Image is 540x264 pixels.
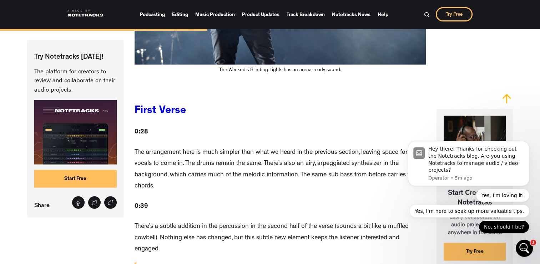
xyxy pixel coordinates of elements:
[135,147,426,192] p: The arrangement here is much simpler than what we heard in the previous section, leaving space fo...
[135,127,148,138] p: ‍
[530,240,536,245] span: 1
[34,52,117,62] p: Try Notetracks [DATE]!
[135,201,148,213] p: ‍
[140,9,165,20] a: Podcasting
[34,200,53,210] p: Share
[135,204,148,210] strong: 0:39
[88,196,101,209] a: Tweet
[135,106,186,117] a: First Verse
[34,67,117,95] p: The platform for creators to review and collaborate on their audio projects.
[135,221,426,255] p: There’s a subtle addition in the percussion in the second half of the verse (sounds a bit like a ...
[397,140,540,260] iframe: Intercom notifications message
[287,9,325,20] a: Track Breakdown
[436,7,473,21] a: Try Free
[34,170,117,187] a: Start Free
[378,9,388,20] a: Help
[424,12,429,17] img: Search Bar
[72,196,85,209] a: Share on Facebook
[516,240,533,257] iframe: Intercom live chat
[195,9,235,20] a: Music Production
[135,129,148,136] strong: 0:28
[107,199,113,205] img: Share link icon
[332,9,370,20] a: Notetracks News
[172,9,188,20] a: Editing
[242,9,279,20] a: Product Updates
[135,67,426,74] figcaption: The Weeknd's Blinding Lights has an arena-ready sound.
